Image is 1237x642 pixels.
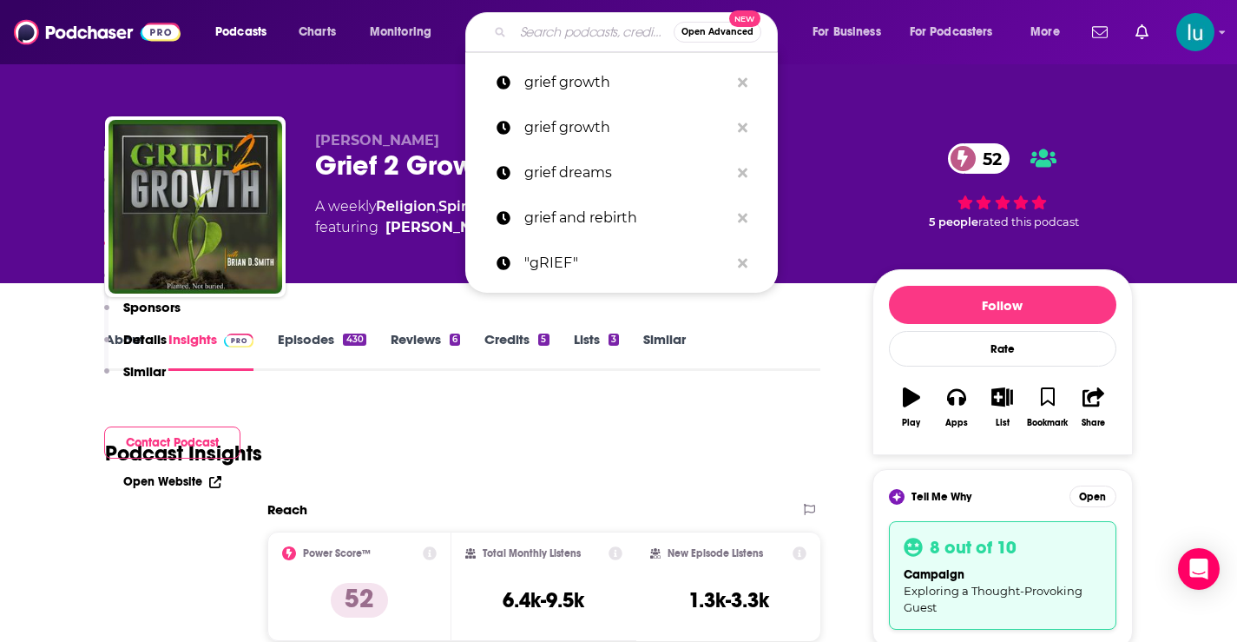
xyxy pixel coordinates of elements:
div: A weekly podcast [315,196,710,238]
button: Show profile menu [1176,13,1214,51]
p: 52 [331,583,388,618]
h2: Reach [267,501,307,518]
img: Grief 2 Growth [109,120,282,294]
a: Spirituality [438,198,518,215]
span: 5 people [929,215,978,228]
span: More [1030,20,1060,44]
div: 430 [343,334,365,346]
button: List [979,376,1024,439]
span: Podcasts [215,20,266,44]
a: Credits5 [484,331,549,371]
a: Similar [643,331,686,371]
a: Lists3 [574,331,619,371]
a: Charts [287,18,346,46]
span: Open Advanced [681,28,753,36]
a: grief dreams [465,150,778,195]
div: Rate [889,331,1116,367]
span: Logged in as lusodano [1176,13,1214,51]
span: [PERSON_NAME] [315,132,439,149]
img: Podchaser - Follow, Share and Rate Podcasts [14,16,181,49]
button: Follow [889,286,1116,324]
div: Search podcasts, credits, & more... [482,12,794,52]
a: 52 [948,143,1010,174]
span: Charts [299,20,336,44]
span: campaign [904,567,964,582]
button: Bookmark [1025,376,1070,439]
div: Apps [945,418,968,428]
span: featuring [315,217,710,238]
span: , [436,198,438,215]
p: grief dreams [524,150,729,195]
a: Reviews6 [391,331,460,371]
p: grief and rebirth [524,195,729,241]
h3: 1.3k-3.3k [688,587,769,613]
span: Tell Me Why [911,490,971,504]
a: grief growth [465,60,778,105]
img: tell me why sparkle [892,492,902,502]
button: Similar [104,363,166,395]
p: Details [123,331,167,347]
input: Search podcasts, credits, & more... [513,18,674,46]
span: For Business [813,20,881,44]
button: Open [1069,486,1116,507]
button: open menu [358,18,454,46]
span: For Podcasters [910,20,993,44]
span: Monitoring [370,20,431,44]
span: rated this podcast [978,215,1079,228]
button: Open AdvancedNew [674,22,761,43]
div: Share [1082,418,1105,428]
a: grief growth [465,105,778,150]
h2: New Episode Listens [668,547,763,559]
div: Open Intercom Messenger [1178,548,1220,590]
button: Share [1070,376,1115,439]
a: Episodes430 [278,331,365,371]
p: Similar [123,363,166,380]
p: grief growth [524,60,729,105]
h3: 6.4k-9.5k [503,587,584,613]
a: "gRIEF" [465,241,778,286]
a: Brian D. Smith [385,217,510,238]
button: Details [104,331,167,363]
a: Show notifications dropdown [1085,17,1115,47]
h2: Total Monthly Listens [483,547,581,559]
h2: Power Score™ [303,547,371,559]
div: 3 [609,334,619,346]
p: grief growth [524,105,729,150]
a: Show notifications dropdown [1128,17,1155,47]
button: Contact Podcast [104,427,240,459]
img: User Profile [1176,13,1214,51]
div: Bookmark [1027,418,1068,428]
span: New [729,10,760,27]
div: Play [902,418,920,428]
button: Apps [934,376,979,439]
p: "gRIEF" [524,241,729,286]
button: open menu [1018,18,1082,46]
button: Play [889,376,934,439]
a: grief and rebirth [465,195,778,241]
button: open menu [800,18,903,46]
span: 52 [965,143,1010,174]
button: open menu [898,18,1018,46]
div: 6 [450,334,460,346]
div: 5 [538,334,549,346]
a: Religion [376,198,436,215]
div: List [996,418,1010,428]
h3: 8 out of 10 [930,536,1017,559]
button: open menu [203,18,289,46]
div: 52 5 peoplerated this podcast [872,132,1133,240]
a: Open Website [123,474,221,489]
span: Exploring a Thought-Provoking Guest [904,584,1082,614]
